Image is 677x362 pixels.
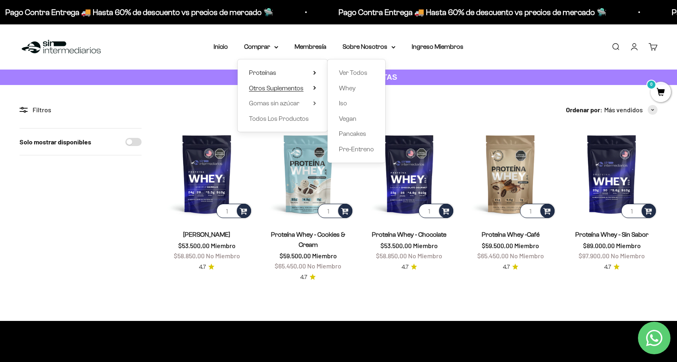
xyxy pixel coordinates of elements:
a: Proteína Whey - Sin Sabor [575,231,649,238]
a: Pancakes [339,129,374,139]
a: 0 [651,88,671,97]
span: No Miembro [611,252,645,260]
p: Pago Contra Entrega 🚚 Hasta 60% de descuento vs precios de mercado 🛸 [335,6,603,19]
span: Gomas sin azúcar [249,100,299,107]
a: 4.74.7 de 5.0 estrellas [503,263,518,272]
button: Más vendidos [604,105,657,115]
span: Más vendidos [604,105,643,115]
p: Pago Contra Entrega 🚚 Hasta 60% de descuento vs precios de mercado 🛸 [2,6,270,19]
a: 4.74.7 de 5.0 estrellas [604,263,620,272]
a: Proteína Whey - Chocolate [372,231,446,238]
a: Pre-Entreno [339,144,374,155]
span: Iso [339,100,347,107]
span: Miembro [312,252,337,260]
span: No Miembro [206,252,240,260]
span: Pancakes [339,130,366,137]
span: $58.850,00 [376,252,407,260]
a: Proteína Whey - Cookies & Cream [271,231,345,248]
a: Todos Los Productos [249,113,316,124]
span: Otros Suplementos [249,85,304,92]
a: Whey [339,83,374,94]
mark: 0 [646,80,656,89]
span: $65.450,00 [275,262,306,270]
a: Ingreso Miembros [412,43,463,50]
span: Proteínas [249,69,276,76]
span: $65.450,00 [477,252,509,260]
span: Miembro [616,242,641,249]
span: Ordenar por: [566,105,603,115]
div: Filtros [20,105,142,115]
span: 4.7 [402,263,408,272]
span: Miembro [211,242,236,249]
a: Membresía [295,43,326,50]
span: 4.7 [503,263,510,272]
span: $53.500,00 [380,242,412,249]
span: Pre-Entreno [339,146,374,153]
a: 4.74.7 de 5.0 estrellas [199,263,214,272]
summary: Otros Suplementos [249,83,316,94]
span: $59.500,00 [280,252,311,260]
span: No Miembro [307,262,341,270]
a: Ver Todos [339,68,374,78]
label: Solo mostrar disponibles [20,137,91,147]
span: Ver Todos [339,69,367,76]
span: $58.850,00 [174,252,205,260]
span: 4.7 [199,263,206,272]
summary: Proteínas [249,68,316,78]
summary: Gomas sin azúcar [249,98,316,109]
span: No Miembro [510,252,544,260]
span: Todos Los Productos [249,115,309,122]
span: Miembro [413,242,438,249]
span: No Miembro [408,252,442,260]
a: Iso [339,98,374,109]
span: $97.900,00 [579,252,609,260]
span: $59.500,00 [482,242,513,249]
span: Whey [339,85,356,92]
span: 4.7 [300,273,307,282]
span: 4.7 [604,263,611,272]
summary: Comprar [244,41,278,52]
span: $53.500,00 [178,242,210,249]
span: $89.000,00 [583,242,615,249]
a: 4.74.7 de 5.0 estrellas [402,263,417,272]
a: Vegan [339,113,374,124]
span: Vegan [339,115,356,122]
a: [PERSON_NAME] [183,231,230,238]
a: Proteína Whey -Café [482,231,539,238]
a: Inicio [214,43,228,50]
summary: Sobre Nosotros [343,41,395,52]
span: Miembro [514,242,539,249]
a: 4.74.7 de 5.0 estrellas [300,273,316,282]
